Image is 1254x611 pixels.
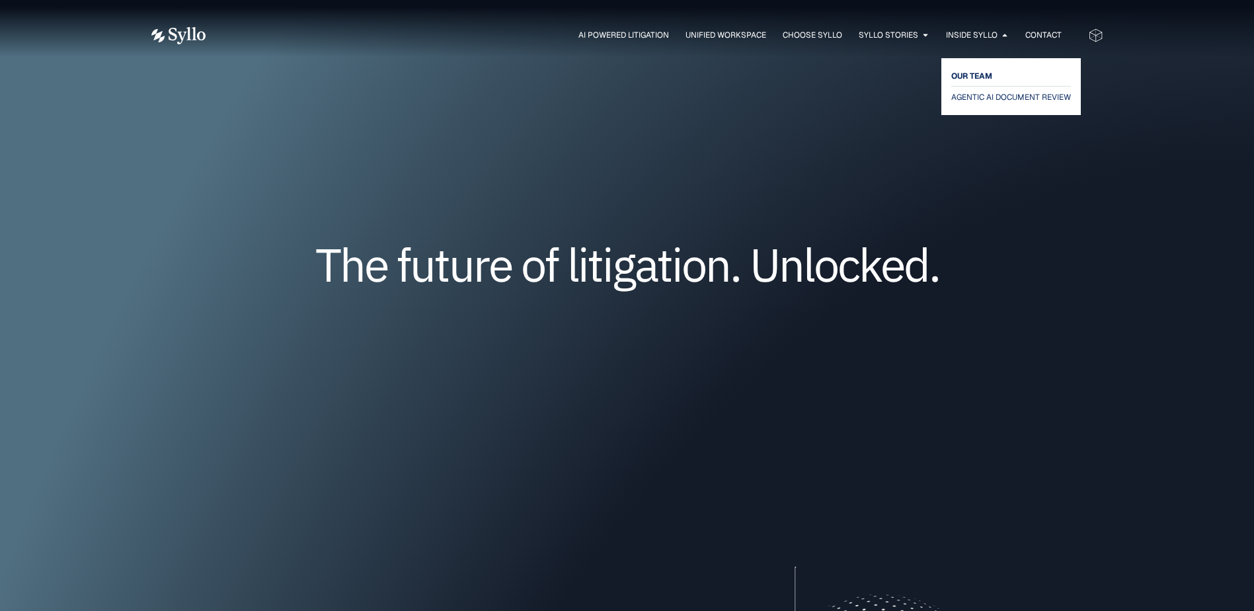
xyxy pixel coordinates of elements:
[232,29,1062,42] div: Menu Toggle
[151,27,206,44] img: Vector
[578,29,669,41] a: AI Powered Litigation
[686,29,766,41] a: Unified Workspace
[1025,29,1062,41] a: Contact
[951,89,1071,105] a: AGENTIC AI DOCUMENT REVIEW
[951,68,1071,84] a: OUR TEAM
[946,29,998,41] a: Inside Syllo
[232,29,1062,42] nav: Menu
[783,29,842,41] a: Choose Syllo
[859,29,918,41] a: Syllo Stories
[951,68,992,84] span: OUR TEAM
[231,243,1024,286] h1: The future of litigation. Unlocked.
